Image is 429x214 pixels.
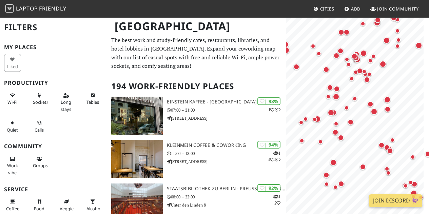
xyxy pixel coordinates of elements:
div: Map marker [385,145,394,155]
div: Map marker [394,36,403,44]
div: Map marker [323,180,331,188]
div: Map marker [352,50,361,59]
div: Map marker [383,95,392,104]
button: Wi-Fi [4,90,21,108]
div: Map marker [409,153,417,161]
a: Join Community [368,3,422,15]
button: Food [31,196,48,214]
div: Map marker [359,48,368,58]
span: Work-friendly tables [86,99,99,105]
img: LaptopFriendly [5,4,14,13]
div: Map marker [372,18,382,27]
span: Alcohol [86,206,101,212]
div: Map marker [359,20,367,28]
span: Food [34,206,44,212]
div: | 92% [257,184,280,192]
div: Map marker [343,104,351,112]
div: Map marker [315,50,323,58]
div: Map marker [326,83,334,92]
span: Veggie [60,206,74,212]
div: Map marker [332,120,340,128]
a: Join Discord 👾 [369,194,422,207]
img: KleinMein Coffee & Coworking [111,140,163,178]
p: [STREET_ADDRESS] [167,158,286,165]
div: Map marker [350,52,359,61]
div: Map marker [366,100,375,109]
div: Map marker [337,28,346,37]
a: Add [342,3,364,15]
p: 11:00 – 18:00 [167,150,286,157]
div: Map marker [311,115,319,123]
button: Calls [31,117,48,135]
div: Map marker [324,93,332,101]
h3: Staatsbibliothek zu Berlin - Preußischer Kulturbesitz [167,186,286,192]
img: Einstein Kaffee - Charlottenburg [111,97,163,135]
p: Unter den Linden 8 [167,202,286,208]
div: Map marker [393,42,402,50]
div: Map marker [355,66,364,75]
div: Map marker [337,179,346,188]
h2: Filters [4,17,103,38]
div: Map marker [336,46,345,55]
div: Map marker [331,92,341,101]
div: Map marker [409,189,418,198]
h3: Service [4,186,103,193]
div: Map marker [351,95,359,103]
div: Map marker [343,55,351,63]
h3: Productivity [4,80,103,86]
div: Map marker [326,108,336,117]
div: Map marker [316,138,325,146]
div: Map marker [331,128,340,137]
div: Map marker [369,107,379,116]
div: Map marker [352,54,360,62]
div: Map marker [352,68,360,76]
div: Map marker [342,28,351,37]
div: Map marker [297,118,305,127]
div: Map marker [365,70,373,78]
span: Power sockets [33,99,48,105]
div: Map marker [336,133,345,142]
div: Map marker [377,141,386,150]
span: Friendly [39,5,66,12]
p: 08:00 – 22:00 [167,194,286,200]
div: Map marker [369,52,377,60]
div: Map marker [298,137,306,145]
div: Map marker [414,41,424,50]
div: Map marker [383,165,391,173]
div: Map marker [393,16,402,24]
span: Coffee [6,206,19,212]
div: Map marker [331,183,339,191]
div: Map marker [417,193,425,201]
div: Map marker [384,169,392,177]
div: Map marker [378,59,388,69]
div: Map marker [373,10,382,19]
h3: My Places [4,44,103,51]
div: Map marker [393,27,402,35]
div: Map marker [382,36,391,45]
div: Map marker [352,52,360,60]
div: Map marker [361,70,369,78]
div: Map marker [386,147,394,155]
div: Map marker [301,115,310,123]
div: Map marker [332,51,341,60]
h3: KleinMein Coffee & Coworking [167,142,286,148]
div: Map marker [383,105,392,114]
button: Long stays [58,90,75,115]
div: Map marker [390,12,398,20]
div: Map marker [346,118,355,127]
button: Quiet [4,117,21,135]
h2: 194 Work-Friendly Places [111,76,282,97]
h3: Community [4,143,103,150]
div: Map marker [309,42,317,50]
div: Map marker [313,114,322,124]
h3: Einstein Kaffee - [GEOGRAPHIC_DATA] [167,99,286,105]
div: | 98% [257,97,280,105]
div: Map marker [329,158,338,167]
div: Map marker [281,40,290,49]
span: Cities [320,6,334,12]
div: Map marker [292,62,301,71]
span: People working [7,162,18,175]
div: Map marker [322,171,331,179]
div: Map marker [360,67,368,76]
span: Join Community [377,6,419,12]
